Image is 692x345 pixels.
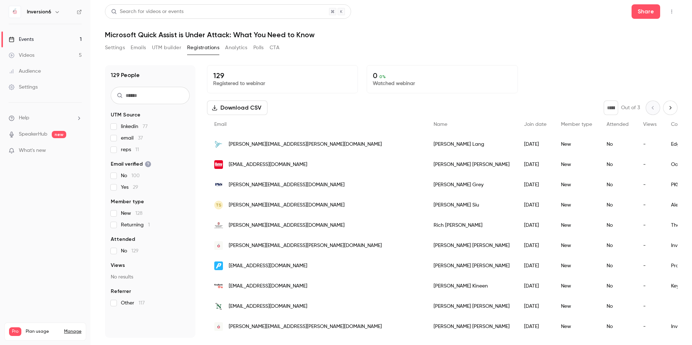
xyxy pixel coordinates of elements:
img: progressive.com [214,261,223,270]
div: New [554,256,599,276]
div: [DATE] [517,134,554,154]
span: [PERSON_NAME][EMAIL_ADDRESS][DOMAIN_NAME] [229,201,345,209]
img: oatey.com [214,160,223,169]
a: SpeakerHub [19,131,47,138]
img: keybank.com [214,284,223,289]
div: [DATE] [517,175,554,195]
span: 77 [143,124,148,129]
div: [DATE] [517,154,554,175]
button: Polls [253,42,264,54]
span: Attended [111,236,135,243]
div: - [636,154,664,175]
div: [DATE] [517,235,554,256]
div: [PERSON_NAME] Kineen [426,276,517,296]
button: Next page [663,101,678,115]
span: [PERSON_NAME][EMAIL_ADDRESS][PERSON_NAME][DOMAIN_NAME] [229,323,382,331]
span: New [121,210,143,217]
span: No [121,172,140,179]
span: Join date [524,122,547,127]
a: Manage [64,329,81,335]
div: [DATE] [517,316,554,337]
span: reps [121,146,139,153]
div: Videos [9,52,34,59]
div: [PERSON_NAME] [PERSON_NAME] [426,256,517,276]
span: No [121,247,139,255]
div: [PERSON_NAME] Siu [426,195,517,215]
div: - [636,215,664,235]
h6: Inversion6 [27,8,51,16]
div: [PERSON_NAME] Lang [426,134,517,154]
h1: Microsoft Quick Assist is Under Attack: What You Need to Know [105,30,678,39]
div: New [554,316,599,337]
span: TS [216,202,221,208]
div: No [599,175,636,195]
img: edgewell.com [214,140,223,149]
div: - [636,195,664,215]
span: [PERSON_NAME][EMAIL_ADDRESS][PERSON_NAME][DOMAIN_NAME] [229,242,382,250]
p: 129 [213,71,352,80]
div: [DATE] [517,215,554,235]
span: Member type [111,198,144,205]
div: Events [9,36,34,43]
h1: 129 People [111,71,140,80]
span: Plan usage [26,329,60,335]
div: New [554,296,599,316]
div: New [554,235,599,256]
div: New [554,175,599,195]
div: - [636,256,664,276]
div: No [599,134,636,154]
section: facet-groups [111,111,190,307]
p: Watched webinar [373,80,511,87]
span: [EMAIL_ADDRESS][DOMAIN_NAME] [229,282,307,290]
span: What's new [19,147,46,154]
div: No [599,235,636,256]
span: Name [434,122,447,127]
span: 29 [133,185,138,190]
span: 1 [148,222,150,227]
span: 128 [135,211,143,216]
iframe: Noticeable Trigger [73,148,82,154]
span: 117 [139,301,145,306]
div: New [554,195,599,215]
button: CTA [270,42,279,54]
button: Download CSV [207,101,267,115]
div: - [636,175,664,195]
div: [DATE] [517,256,554,276]
span: Help [19,114,29,122]
span: Attended [607,122,629,127]
p: Out of 3 [621,104,640,111]
span: Referrer [111,288,131,295]
button: Share [632,4,660,19]
span: 100 [131,173,140,178]
span: [PERSON_NAME][EMAIL_ADDRESS][PERSON_NAME][DOMAIN_NAME] [229,141,382,148]
img: inversion6.com [214,241,223,250]
span: 129 [131,248,139,254]
span: linkedin [121,123,148,130]
div: - [636,276,664,296]
span: Yes [121,184,138,191]
div: No [599,154,636,175]
li: help-dropdown-opener [9,114,82,122]
span: 37 [138,136,143,141]
p: No results [111,273,190,281]
div: [PERSON_NAME] [PERSON_NAME] [426,296,517,316]
div: No [599,195,636,215]
div: [DATE] [517,276,554,296]
span: new [52,131,66,138]
div: [PERSON_NAME] [PERSON_NAME] [426,316,517,337]
span: Email [214,122,227,127]
div: [PERSON_NAME] [PERSON_NAME] [426,154,517,175]
span: UTM Source [111,111,140,119]
span: 0 % [379,74,386,79]
div: No [599,276,636,296]
div: Settings [9,84,38,91]
span: [EMAIL_ADDRESS][DOMAIN_NAME] [229,303,307,310]
div: New [554,276,599,296]
span: Member type [561,122,592,127]
div: [PERSON_NAME] [PERSON_NAME] [426,235,517,256]
div: [PERSON_NAME] Grey [426,175,517,195]
img: Inversion6 [9,6,21,18]
button: Settings [105,42,125,54]
div: Audience [9,68,41,75]
span: [EMAIL_ADDRESS][DOMAIN_NAME] [229,161,307,169]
